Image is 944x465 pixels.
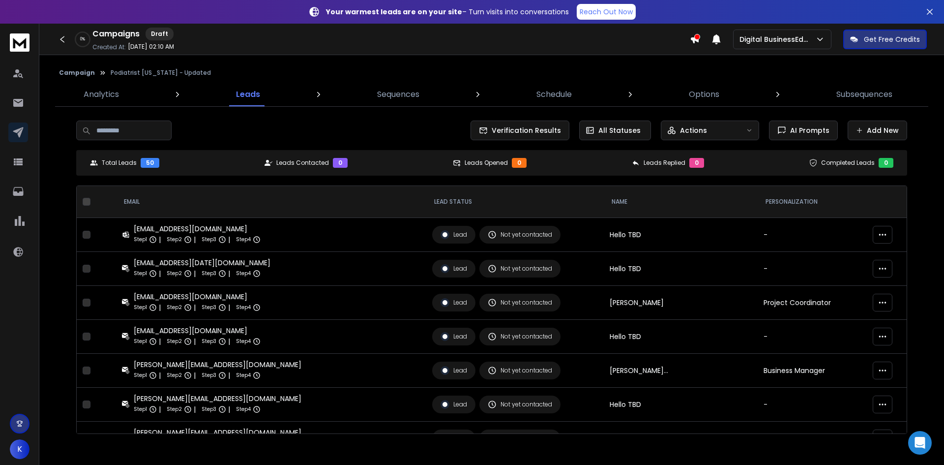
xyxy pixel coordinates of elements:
[604,286,758,320] td: [PERSON_NAME]
[134,303,147,312] p: Step 1
[202,404,216,414] p: Step 3
[228,337,230,346] p: |
[683,83,725,106] a: Options
[134,337,147,346] p: Step 1
[236,337,251,346] p: Step 4
[786,125,829,135] span: AI Prompts
[465,159,508,167] p: Leads Opened
[228,404,230,414] p: |
[830,83,898,106] a: Subsequences
[577,4,636,20] a: Reach Out Now
[236,404,251,414] p: Step 4
[680,125,707,135] p: Actions
[488,125,561,135] span: Verification Results
[644,159,685,167] p: Leads Replied
[441,298,467,307] div: Lead
[377,89,419,100] p: Sequences
[604,186,758,218] th: NAME
[758,354,866,388] td: Business Manager
[194,371,196,380] p: |
[134,258,270,268] div: [EMAIL_ADDRESS][DATE][DOMAIN_NAME]
[202,269,216,279] p: Step 3
[604,422,758,456] td: [PERSON_NAME]
[202,371,216,380] p: Step 3
[159,235,161,245] p: |
[488,366,552,375] div: Not yet contacted
[236,89,260,100] p: Leads
[134,224,261,234] div: [EMAIL_ADDRESS][DOMAIN_NAME]
[739,34,815,44] p: Digital BusinessEdge
[202,303,216,312] p: Step 3
[488,264,552,273] div: Not yet contacted
[134,292,261,302] div: [EMAIL_ADDRESS][DOMAIN_NAME]
[202,337,216,346] p: Step 3
[758,252,866,286] td: -
[236,371,251,380] p: Step 4
[276,159,329,167] p: Leads Contacted
[84,89,119,100] p: Analytics
[134,371,147,380] p: Step 1
[159,371,161,380] p: |
[10,33,29,52] img: logo
[371,83,425,106] a: Sequences
[536,89,572,100] p: Schedule
[531,83,578,106] a: Schedule
[134,235,147,245] p: Step 1
[92,43,126,51] p: Created At:
[194,303,196,312] p: |
[167,337,182,346] p: Step 2
[10,439,29,459] button: K
[228,269,230,279] p: |
[758,286,866,320] td: Project Coordinator
[758,388,866,422] td: -
[128,43,174,51] p: [DATE] 02:10 AM
[441,400,467,409] div: Lead
[134,394,301,403] div: [PERSON_NAME][EMAIL_ADDRESS][DOMAIN_NAME]
[236,303,251,312] p: Step 4
[604,252,758,286] td: Hello TBD
[512,158,527,168] div: 0
[236,235,251,245] p: Step 4
[441,332,467,341] div: Lead
[604,218,758,252] td: Hello TBD
[78,83,125,106] a: Analytics
[604,354,758,388] td: [PERSON_NAME]...
[167,371,182,380] p: Step 2
[194,404,196,414] p: |
[80,36,85,42] p: 0 %
[326,7,569,17] p: – Turn visits into conversations
[488,298,552,307] div: Not yet contacted
[134,404,147,414] p: Step 1
[580,7,633,17] p: Reach Out Now
[134,269,147,279] p: Step 1
[821,159,875,167] p: Completed Leads
[848,121,907,140] button: Add New
[167,269,182,279] p: Step 2
[194,337,196,346] p: |
[159,404,161,414] p: |
[879,158,893,168] div: 0
[230,83,266,106] a: Leads
[488,230,552,239] div: Not yet contacted
[604,320,758,354] td: Hello TBD
[441,366,467,375] div: Lead
[908,431,932,455] div: Open Intercom Messenger
[59,69,95,77] button: Campaign
[141,158,159,168] div: 50
[159,303,161,312] p: |
[426,186,603,218] th: LEAD STATUS
[167,235,182,245] p: Step 2
[228,303,230,312] p: |
[604,388,758,422] td: Hello TBD
[441,230,467,239] div: Lead
[864,34,920,44] p: Get Free Credits
[333,158,348,168] div: 0
[134,360,301,370] div: [PERSON_NAME][EMAIL_ADDRESS][DOMAIN_NAME]
[159,269,161,279] p: |
[159,337,161,346] p: |
[236,269,251,279] p: Step 4
[488,332,552,341] div: Not yet contacted
[116,186,426,218] th: EMAIL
